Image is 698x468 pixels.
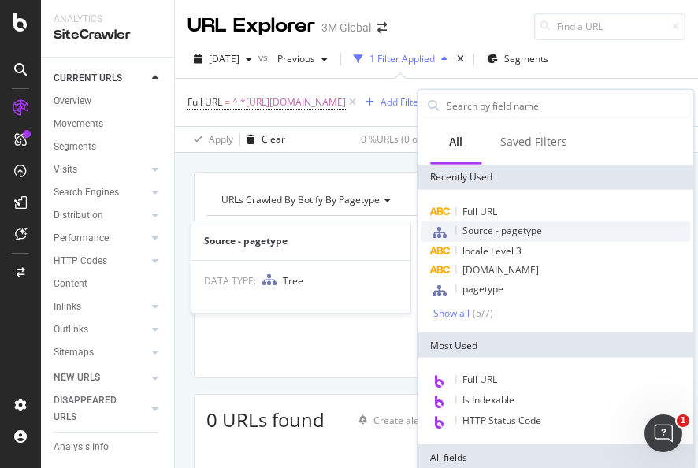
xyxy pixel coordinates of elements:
[321,20,371,35] div: 3M Global
[677,414,689,427] span: 1
[54,70,147,87] a: CURRENT URLS
[206,407,325,433] span: 0 URLs found
[54,370,147,386] a: NEW URLS
[462,282,503,295] span: pagetype
[271,52,315,65] span: Previous
[381,95,422,109] div: Add Filter
[418,165,693,190] div: Recently Used
[54,276,87,292] div: Content
[54,13,162,26] div: Analytics
[54,230,109,247] div: Performance
[54,344,94,361] div: Sitemaps
[209,132,233,146] div: Apply
[54,321,147,338] a: Outlinks
[462,414,541,427] span: HTTP Status Code
[54,93,163,110] a: Overview
[54,93,91,110] div: Overview
[54,253,147,269] a: HTTP Codes
[271,46,334,72] button: Previous
[373,414,426,427] div: Create alert
[54,370,100,386] div: NEW URLS
[500,134,567,150] div: Saved Filters
[209,52,239,65] span: 2025 Sep. 21st
[54,139,96,155] div: Segments
[462,205,497,218] span: Full URL
[462,224,542,237] span: Source - pagetype
[54,276,163,292] a: Content
[54,70,122,87] div: CURRENT URLS
[54,207,103,224] div: Distribution
[352,407,426,433] button: Create alert
[54,207,147,224] a: Distribution
[218,188,652,213] h4: URLs Crawled By Botify By pagetype
[445,94,689,117] input: Search by field name
[449,134,462,150] div: All
[54,184,147,201] a: Search Engines
[54,392,133,425] div: DISAPPEARED URLS
[369,52,435,65] div: 1 Filter Applied
[54,139,163,155] a: Segments
[644,414,682,452] iframe: Intercom live chat
[54,439,109,455] div: Analysis Info
[54,321,88,338] div: Outlinks
[54,299,147,315] a: Inlinks
[470,306,493,320] div: ( 5 / 7 )
[377,22,387,33] div: arrow-right-arrow-left
[54,116,103,132] div: Movements
[54,439,163,455] a: Analysis Info
[283,274,303,288] span: Tree
[462,263,539,277] span: [DOMAIN_NAME]
[232,91,346,113] span: ^.*[URL][DOMAIN_NAME]
[187,13,315,39] div: URL Explorer
[481,46,555,72] button: Segments
[54,26,162,44] div: SiteCrawler
[534,13,685,40] input: Find a URL
[187,95,222,109] span: Full URL
[54,230,147,247] a: Performance
[54,162,147,178] a: Visits
[54,184,119,201] div: Search Engines
[361,132,451,146] div: 0 % URLs ( 0 on 976K )
[462,393,514,407] span: Is Indexable
[504,52,548,65] span: Segments
[359,93,422,112] button: Add Filter
[262,132,285,146] div: Clear
[54,344,147,361] a: Sitemaps
[191,234,410,247] div: Source - pagetype
[225,95,230,109] span: =
[187,127,233,152] button: Apply
[418,332,693,358] div: Most Used
[221,193,380,206] span: URLs Crawled By Botify By pagetype
[204,274,256,288] span: DATA TYPE:
[462,373,497,386] span: Full URL
[454,51,467,67] div: times
[258,50,271,64] span: vs
[54,392,147,425] a: DISAPPEARED URLS
[54,116,163,132] a: Movements
[54,253,107,269] div: HTTP Codes
[187,46,258,72] button: [DATE]
[347,46,454,72] button: 1 Filter Applied
[54,299,81,315] div: Inlinks
[433,307,470,318] div: Show all
[462,244,522,258] span: locale Level 3
[54,162,77,178] div: Visits
[240,127,285,152] button: Clear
